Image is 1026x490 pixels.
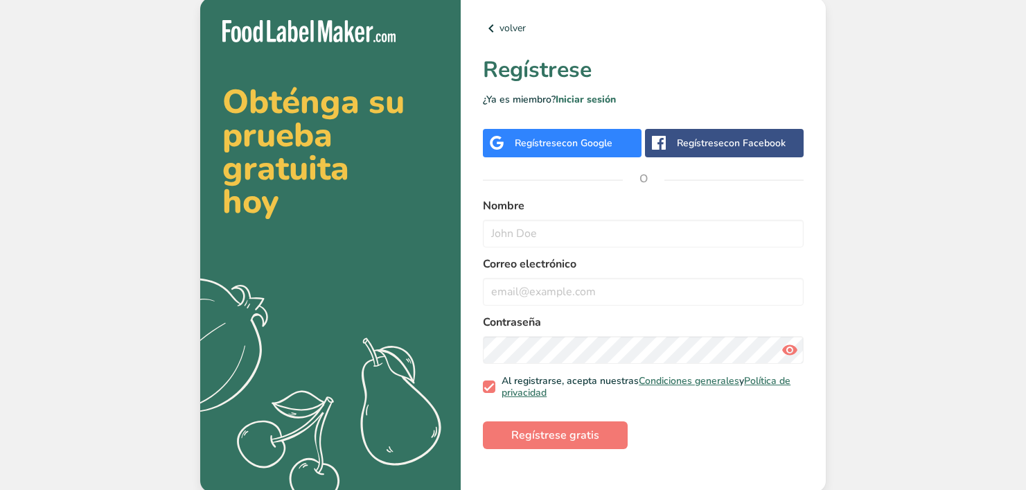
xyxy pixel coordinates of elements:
span: O [623,158,664,200]
input: John Doe [483,220,804,247]
label: Nombre [483,198,804,214]
input: email@example.com [483,278,804,306]
button: Regístrese gratis [483,421,628,449]
h1: Regístrese [483,53,804,87]
a: Iniciar sesión [556,93,616,106]
div: Regístrese [677,136,786,150]
a: Política de privacidad [502,374,790,400]
span: Regístrese gratis [511,427,599,444]
a: Condiciones generales [639,374,739,387]
h2: Obténga su prueba gratuita hoy [222,85,439,218]
p: ¿Ya es miembro? [483,92,804,107]
div: Regístrese [515,136,612,150]
span: Al registrarse, acepta nuestras y [495,375,799,399]
img: Food Label Maker [222,20,396,43]
label: Correo electrónico [483,256,804,272]
span: con Facebook [724,137,786,150]
label: Contraseña [483,314,804,331]
a: volver [483,20,804,37]
span: con Google [562,137,612,150]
